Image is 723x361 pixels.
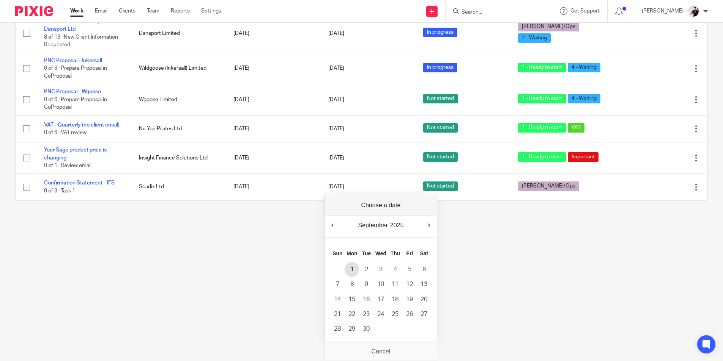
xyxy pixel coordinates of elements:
td: Scarlix Ltd [131,173,226,200]
button: 4 [388,262,402,277]
span: 0 of 1 · Review email [44,163,91,168]
button: 14 [330,292,345,307]
button: 13 [417,277,431,292]
button: 16 [359,292,373,307]
img: AV307615.jpg [687,5,699,17]
button: 11 [388,277,402,292]
abbr: Saturday [420,250,428,256]
button: 21 [330,307,345,322]
button: 9 [359,277,373,292]
a: PNC Proposal - Wgoose [44,89,101,94]
span: 4 - Waiting [568,94,600,103]
td: [DATE] [226,173,321,200]
span: [DATE] [328,155,344,161]
span: [DATE] [328,31,344,36]
td: [DATE] [226,14,321,53]
abbr: Sunday [332,250,342,256]
span: 1 - Ready to start [518,123,566,133]
span: [PERSON_NAME]/Ops [518,181,579,191]
button: 12 [402,277,417,292]
span: [DATE] [328,66,344,71]
button: 22 [345,307,359,322]
span: [DATE] [328,97,344,102]
button: 28 [330,322,345,336]
td: Wgoose Limited [131,84,226,115]
span: 8 of 13 · New Client Information Requested [44,34,118,48]
button: 27 [417,307,431,322]
span: [DATE] [328,126,344,131]
abbr: Thursday [391,250,400,256]
button: 26 [402,307,417,322]
div: September [357,220,389,231]
span: 0 of 6 · Prepare Proposal in GoProposal [44,97,107,110]
button: 15 [345,292,359,307]
button: 6 [417,262,431,277]
button: 1 [345,262,359,277]
span: [PERSON_NAME]/Ops [518,22,579,31]
button: Next Month [425,220,433,231]
span: 0 of 6 · VAT review [44,130,87,135]
span: 4 - Waiting [568,63,600,72]
abbr: Wednesday [375,250,386,256]
span: Not started [423,94,458,103]
button: 8 [345,277,359,292]
button: Previous Month [328,220,336,231]
button: 3 [373,262,388,277]
span: 0 of 6 · Prepare Proposal in GoProposal [44,66,107,79]
td: Wildgoose (Inkersall) Limited [131,53,226,84]
p: [PERSON_NAME] [642,7,684,15]
a: PNC Proposal - Inkersall [44,58,102,63]
abbr: Tuesday [362,250,371,256]
td: Dansport Limited [131,14,226,53]
abbr: Friday [406,250,413,256]
span: In progress [423,28,457,37]
span: VAT [568,123,584,133]
a: Work [70,7,83,15]
button: 17 [373,292,388,307]
span: 1 - Ready to start [518,152,566,162]
td: [DATE] [226,142,321,173]
abbr: Monday [347,250,357,256]
button: 24 [373,307,388,322]
span: 4 - Waiting [518,33,551,43]
td: [DATE] [226,84,321,115]
a: VAT - Quarterly (no client email) [44,122,120,128]
span: Not started [423,123,458,133]
a: Your Sage product price is changing [44,147,107,160]
span: Not started [423,152,458,162]
span: Get Support [570,8,600,14]
button: 2 [359,262,373,277]
button: 19 [402,292,417,307]
button: 18 [388,292,402,307]
button: 20 [417,292,431,307]
a: Confirmation Statement - IFS [44,180,115,186]
td: Insight Finance Solutions Ltd [131,142,226,173]
td: [DATE] [226,115,321,142]
img: Pixie [15,6,53,16]
a: Clients [119,7,135,15]
div: 2025 [389,220,405,231]
button: 10 [373,277,388,292]
a: Settings [201,7,221,15]
span: 1 - Ready to start [518,63,566,72]
td: [DATE] [226,53,321,84]
button: 29 [345,322,359,336]
button: 25 [388,307,402,322]
span: Important [568,152,599,162]
input: Search [461,9,529,16]
button: 23 [359,307,373,322]
a: Email [95,7,107,15]
button: 7 [330,277,345,292]
span: [DATE] [328,184,344,190]
span: 1 - Ready to start [518,94,566,103]
a: Team [147,7,159,15]
button: 5 [402,262,417,277]
a: Reports [171,7,190,15]
span: 0 of 3 · Task 1 [44,188,75,194]
button: 30 [359,322,373,336]
span: In progress [423,63,457,72]
span: Not started [423,181,458,191]
td: Nu You Pilates Ltd [131,115,226,142]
